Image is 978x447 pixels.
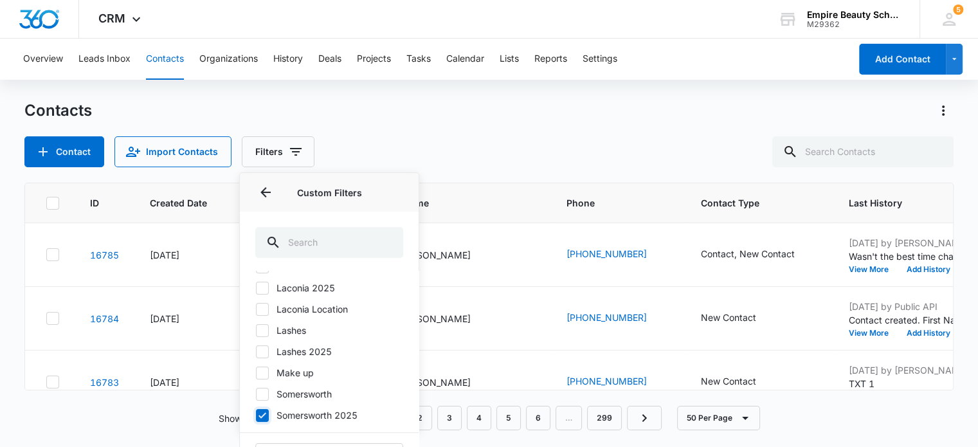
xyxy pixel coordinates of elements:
a: [PHONE_NUMBER] [566,311,647,324]
span: ID [90,196,100,210]
button: Lists [500,39,519,80]
a: Next Page [627,406,662,430]
span: CRM [98,12,125,25]
div: notifications count [953,5,963,15]
button: Deals [318,39,341,80]
label: Laconia Location [255,302,403,316]
a: Page 5 [496,406,521,430]
label: Somersworth [255,387,403,401]
button: Tasks [406,39,431,80]
div: [DATE] [150,312,226,325]
a: Navigate to contact details page for Belma Stitkovac [90,250,119,260]
span: Contact Name [366,196,517,210]
a: Page 4 [467,406,491,430]
button: Leads Inbox [78,39,131,80]
label: Lashes [255,324,403,337]
p: [PERSON_NAME] [397,376,471,389]
div: Phone - (603) 406-4546 - Select to Edit Field [566,311,670,326]
div: Contact Type - New Contact - Select to Edit Field [701,311,779,326]
button: History [273,39,303,80]
button: Calendar [446,39,484,80]
button: Back [255,182,276,203]
h1: Contacts [24,101,92,120]
button: Add Contact [859,44,946,75]
p: [PERSON_NAME] [397,312,471,325]
div: New Contact [701,311,756,324]
a: Page 6 [526,406,550,430]
div: Contact Name - Darien Milioto - Select to Edit Field [366,308,494,329]
input: Search [255,227,403,258]
p: Showing 1-50 of 14905 [219,412,323,425]
a: [PHONE_NUMBER] [566,374,647,388]
div: account id [807,20,901,29]
button: Overview [23,39,63,80]
div: [DATE] [150,376,226,389]
p: [PERSON_NAME] [397,248,471,262]
div: Contact Type - Contact, New Contact - Select to Edit Field [701,247,818,262]
a: Page 3 [437,406,462,430]
button: Add Contact [24,136,104,167]
div: account name [807,10,901,20]
button: 50 Per Page [677,406,760,430]
button: Actions [933,100,954,121]
a: [PHONE_NUMBER] [566,247,647,260]
span: Contact Type [701,196,799,210]
div: Contact Type - New Contact - Select to Edit Field [701,374,779,390]
div: Phone - +1 (207) 569-4884 - Select to Edit Field [566,374,670,390]
div: Contact, New Contact [701,247,795,260]
span: 5 [953,5,963,15]
label: Lashes 2025 [255,345,403,358]
label: Make up [255,366,403,379]
nav: Pagination [338,406,662,430]
span: Created Date [150,196,207,210]
div: New Contact [701,374,756,388]
button: View More [849,266,898,273]
div: Phone - +1 (603) 785-9024 - Select to Edit Field [566,247,670,262]
button: View More [849,329,898,337]
button: Projects [357,39,391,80]
p: Custom Filters [255,186,403,199]
input: Search Contacts [772,136,954,167]
button: Add History [898,266,959,273]
button: Filters [242,136,314,167]
div: [DATE] [150,248,226,262]
button: Reports [534,39,567,80]
label: Somersworth 2025 [255,408,403,422]
button: Settings [583,39,617,80]
a: Page 299 [587,406,622,430]
span: Phone [566,196,651,210]
a: Page 2 [408,406,432,430]
div: Contact Name - Sarah Gill - Select to Edit Field [366,372,494,392]
button: Organizations [199,39,258,80]
button: Add History [898,329,959,337]
button: Import Contacts [114,136,231,167]
label: Laconia 2025 [255,281,403,295]
button: Contacts [146,39,184,80]
a: Navigate to contact details page for Darien Milioto [90,313,119,324]
a: Navigate to contact details page for Sarah Gill [90,377,119,388]
div: Contact Name - Belma Stitkovac - Select to Edit Field [366,244,494,265]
